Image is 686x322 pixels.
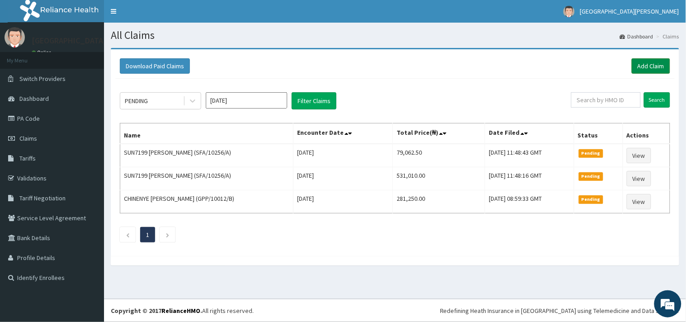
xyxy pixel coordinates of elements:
[485,144,574,167] td: [DATE] 11:48:43 GMT
[393,123,485,144] th: Total Price(₦)
[623,123,670,144] th: Actions
[627,194,651,209] a: View
[120,167,293,190] td: SUN7199 [PERSON_NAME] (SFA/10256/A)
[627,148,651,163] a: View
[19,75,66,83] span: Switch Providers
[580,7,679,15] span: [GEOGRAPHIC_DATA][PERSON_NAME]
[146,231,149,239] a: Page 1 is your current page
[126,231,130,239] a: Previous page
[293,167,393,190] td: [DATE]
[19,154,36,162] span: Tariffs
[120,144,293,167] td: SUN7199 [PERSON_NAME] (SFA/10256/A)
[32,49,53,56] a: Online
[5,221,172,252] textarea: Type your message and hit 'Enter'
[485,167,574,190] td: [DATE] 11:48:16 GMT
[125,96,148,105] div: PENDING
[563,6,575,17] img: User Image
[579,195,604,204] span: Pending
[440,306,679,315] div: Redefining Heath Insurance in [GEOGRAPHIC_DATA] using Telemedicine and Data Science!
[293,123,393,144] th: Encounter Date
[485,123,574,144] th: Date Filed
[120,58,190,74] button: Download Paid Claims
[148,5,170,26] div: Minimize live chat window
[654,33,679,40] li: Claims
[52,101,125,192] span: We're online!
[120,123,293,144] th: Name
[620,33,653,40] a: Dashboard
[166,231,170,239] a: Next page
[104,299,686,322] footer: All rights reserved.
[47,51,152,62] div: Chat with us now
[206,92,287,109] input: Select Month and Year
[19,194,66,202] span: Tariff Negotiation
[111,307,202,315] strong: Copyright © 2017 .
[627,171,651,186] a: View
[579,149,604,157] span: Pending
[579,172,604,180] span: Pending
[632,58,670,74] a: Add Claim
[5,27,25,47] img: User Image
[120,190,293,213] td: CHINENYE [PERSON_NAME] (GPP/10012/B)
[571,92,641,108] input: Search by HMO ID
[161,307,200,315] a: RelianceHMO
[19,134,37,142] span: Claims
[17,45,37,68] img: d_794563401_company_1708531726252_794563401
[293,144,393,167] td: [DATE]
[574,123,623,144] th: Status
[393,144,485,167] td: 79,062.50
[644,92,670,108] input: Search
[292,92,336,109] button: Filter Claims
[393,190,485,213] td: 281,250.00
[19,95,49,103] span: Dashboard
[485,190,574,213] td: [DATE] 08:59:33 GMT
[111,29,679,41] h1: All Claims
[293,190,393,213] td: [DATE]
[32,37,166,45] p: [GEOGRAPHIC_DATA][PERSON_NAME]
[393,167,485,190] td: 531,010.00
